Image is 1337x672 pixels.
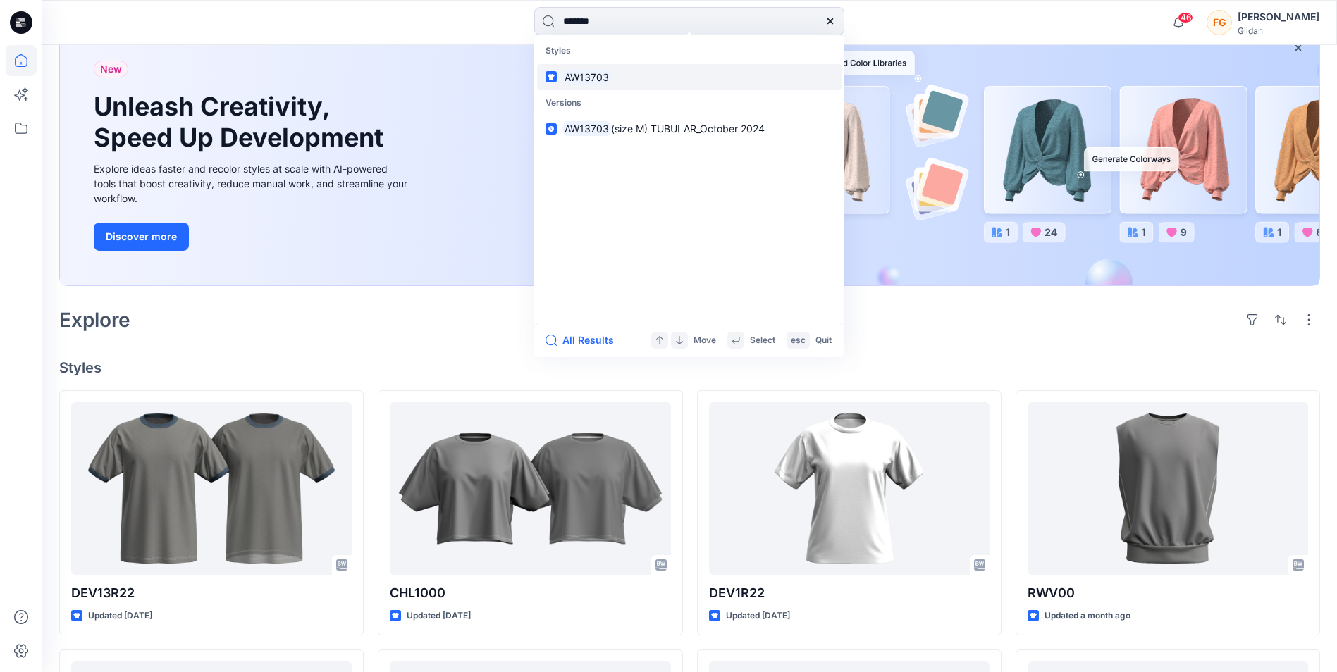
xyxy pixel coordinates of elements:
[546,332,623,349] button: All Results
[537,38,842,64] p: Styles
[1028,402,1308,575] a: RWV00
[694,333,716,348] p: Move
[71,583,352,603] p: DEV13R22
[709,583,990,603] p: DEV1R22
[407,609,471,623] p: Updated [DATE]
[59,309,130,331] h2: Explore
[59,359,1320,376] h4: Styles
[791,333,806,348] p: esc
[1178,12,1193,23] span: 46
[750,333,775,348] p: Select
[537,90,842,116] p: Versions
[94,161,411,206] div: Explore ideas faster and recolor styles at scale with AI-powered tools that boost creativity, red...
[815,333,832,348] p: Quit
[94,223,411,251] a: Discover more
[537,116,842,142] a: AW13703(size M) TUBULAR_October 2024
[1238,8,1319,25] div: [PERSON_NAME]
[390,583,670,603] p: CHL1000
[71,402,352,575] a: DEV13R22
[1045,609,1130,623] p: Updated a month ago
[1207,10,1232,35] div: FG
[88,609,152,623] p: Updated [DATE]
[726,609,790,623] p: Updated [DATE]
[94,92,390,152] h1: Unleash Creativity, Speed Up Development
[390,402,670,575] a: CHL1000
[611,123,765,135] span: (size M) TUBULAR_October 2024
[100,61,122,77] span: New
[537,64,842,90] a: AW13703
[1238,25,1319,36] div: Gildan
[562,120,611,137] mark: AW13703
[709,402,990,575] a: DEV1R22
[1028,583,1308,603] p: RWV00
[94,223,189,251] button: Discover more
[562,69,611,85] mark: AW13703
